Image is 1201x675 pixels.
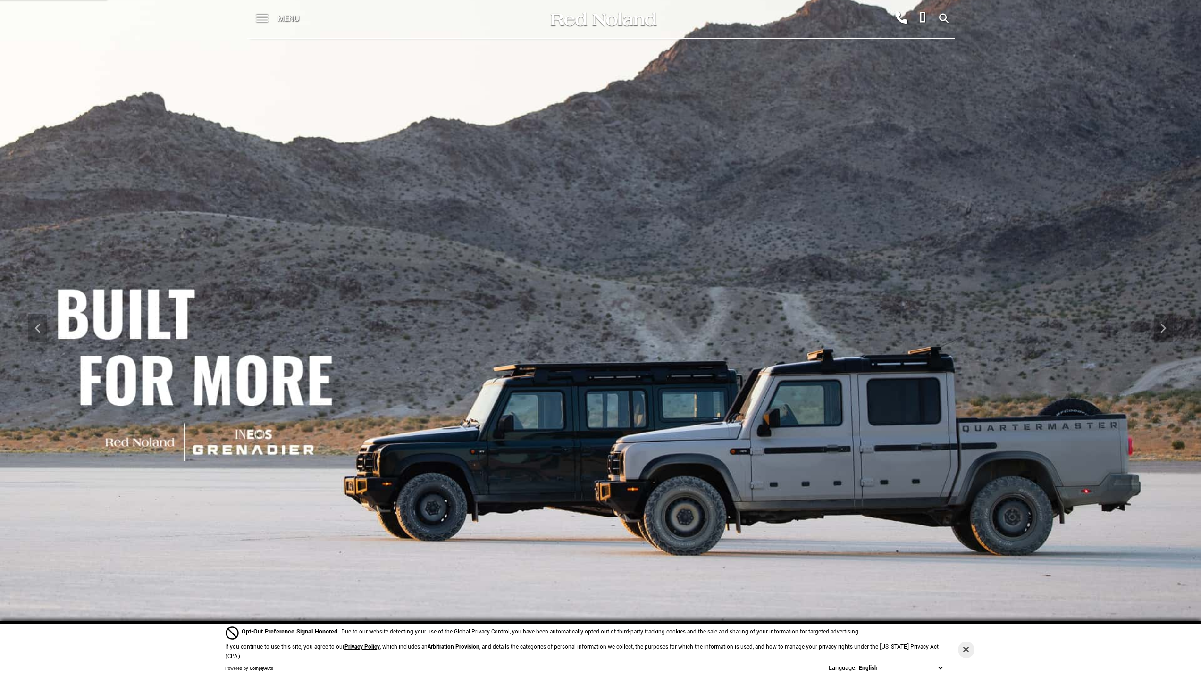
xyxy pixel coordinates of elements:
a: ComplyAuto [250,666,273,672]
p: If you continue to use this site, you agree to our , which includes an , and details the categori... [225,643,939,660]
img: Red Noland Auto Group [549,11,657,27]
strong: Arbitration Provision [428,643,479,651]
select: Language Select [857,663,945,673]
div: Powered by [225,666,273,672]
div: Language: [829,665,857,671]
div: Next [1154,314,1173,342]
button: Close Button [958,642,974,658]
span: Opt-Out Preference Signal Honored . [242,627,341,636]
div: Due to our website detecting your use of the Global Privacy Control, you have been automatically ... [242,627,860,637]
div: Previous [28,314,47,342]
a: Privacy Policy [344,643,380,651]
